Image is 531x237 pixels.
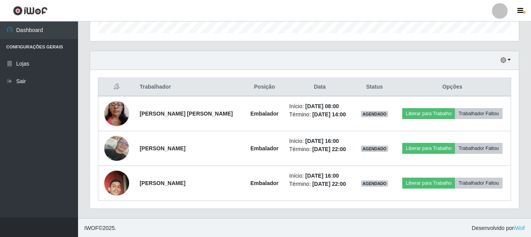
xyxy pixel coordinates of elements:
[104,91,129,136] img: 1755643695220.jpeg
[312,111,346,118] time: [DATE] 14:00
[455,108,502,119] button: Trabalhador Faltou
[361,146,388,152] span: AGENDADO
[84,225,99,231] span: IWOF
[250,180,279,186] strong: Embalador
[289,110,350,119] li: Término:
[402,178,455,189] button: Liberar para Trabalho
[289,145,350,153] li: Término:
[244,78,284,96] th: Posição
[140,145,185,151] strong: [PERSON_NAME]
[13,6,48,16] img: CoreUI Logo
[394,78,511,96] th: Opções
[289,102,350,110] li: Início:
[305,103,339,109] time: [DATE] 08:00
[312,181,346,187] time: [DATE] 22:00
[514,225,525,231] a: iWof
[361,111,388,117] span: AGENDADO
[289,137,350,145] li: Início:
[402,108,455,119] button: Liberar para Trabalho
[140,110,233,117] strong: [PERSON_NAME] [PERSON_NAME]
[250,110,279,117] strong: Embalador
[455,143,502,154] button: Trabalhador Faltou
[361,180,388,187] span: AGENDADO
[135,78,245,96] th: Trabalhador
[312,146,346,152] time: [DATE] 22:00
[104,136,129,161] img: 1720171489810.jpeg
[472,224,525,232] span: Desenvolvido por
[289,180,350,188] li: Término:
[355,78,394,96] th: Status
[289,172,350,180] li: Início:
[140,180,185,186] strong: [PERSON_NAME]
[402,143,455,154] button: Liberar para Trabalho
[250,145,279,151] strong: Embalador
[84,224,116,232] span: © 2025 .
[305,173,339,179] time: [DATE] 16:00
[104,161,129,205] img: 1729120016145.jpeg
[305,138,339,144] time: [DATE] 16:00
[284,78,355,96] th: Data
[455,178,502,189] button: Trabalhador Faltou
